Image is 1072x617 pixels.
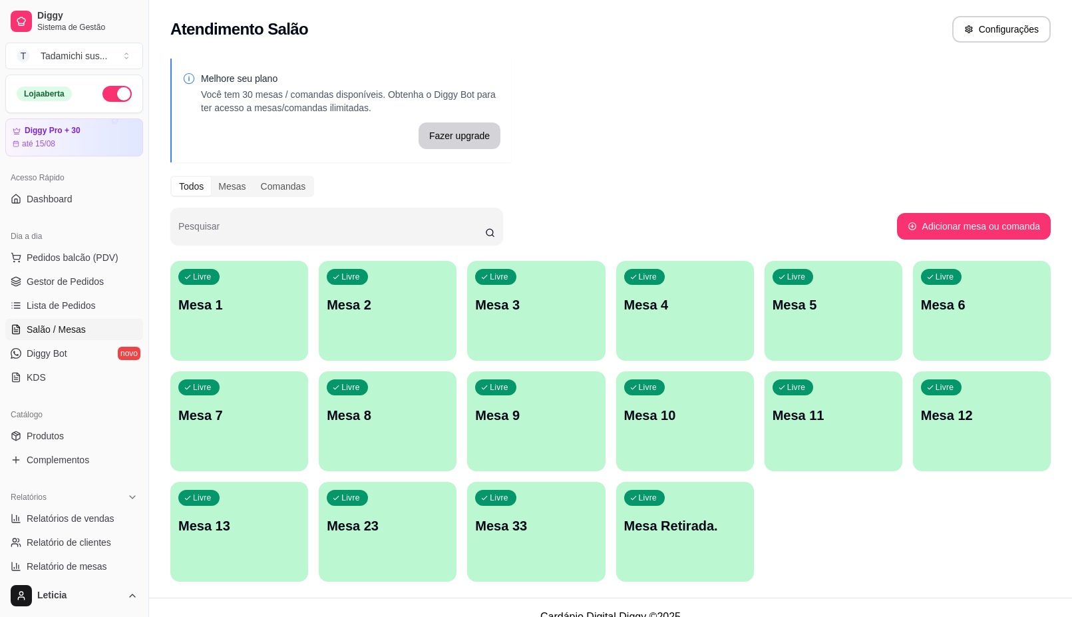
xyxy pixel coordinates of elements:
[913,261,1051,361] button: LivreMesa 6
[616,371,754,471] button: LivreMesa 10
[5,556,143,577] a: Relatório de mesas
[211,177,253,196] div: Mesas
[5,43,143,69] button: Select a team
[639,382,657,393] p: Livre
[616,482,754,582] button: LivreMesa Retirada.
[341,382,360,393] p: Livre
[27,251,118,264] span: Pedidos balcão (PDV)
[178,406,300,425] p: Mesa 7
[327,296,448,314] p: Mesa 2
[201,88,500,114] p: Você tem 30 mesas / comandas disponíveis. Obtenha o Diggy Bot para ter acesso a mesas/comandas il...
[193,493,212,503] p: Livre
[327,406,448,425] p: Mesa 8
[624,296,746,314] p: Mesa 4
[639,272,657,282] p: Livre
[765,371,902,471] button: LivreMesa 11
[624,406,746,425] p: Mesa 10
[921,406,1043,425] p: Mesa 12
[319,482,456,582] button: LivreMesa 23
[936,382,954,393] p: Livre
[5,247,143,268] button: Pedidos balcão (PDV)
[5,167,143,188] div: Acesso Rápido
[5,508,143,529] a: Relatórios de vendas
[37,22,138,33] span: Sistema de Gestão
[27,192,73,206] span: Dashboard
[921,296,1043,314] p: Mesa 6
[5,580,143,612] button: Leticia
[102,86,132,102] button: Alterar Status
[27,560,107,573] span: Relatório de mesas
[5,226,143,247] div: Dia a dia
[170,261,308,361] button: LivreMesa 1
[193,382,212,393] p: Livre
[170,371,308,471] button: LivreMesa 7
[170,482,308,582] button: LivreMesa 13
[5,404,143,425] div: Catálogo
[897,213,1051,240] button: Adicionar mesa ou comanda
[5,449,143,471] a: Complementos
[5,118,143,156] a: Diggy Pro + 30até 15/08
[201,72,500,85] p: Melhore seu plano
[27,275,104,288] span: Gestor de Pedidos
[5,188,143,210] a: Dashboard
[17,49,30,63] span: T
[419,122,500,149] button: Fazer upgrade
[27,371,46,384] span: KDS
[490,272,508,282] p: Livre
[475,516,597,535] p: Mesa 33
[37,590,122,602] span: Leticia
[787,382,806,393] p: Livre
[27,347,67,360] span: Diggy Bot
[27,429,64,443] span: Produtos
[624,516,746,535] p: Mesa Retirada.
[5,295,143,316] a: Lista de Pedidos
[327,516,448,535] p: Mesa 23
[765,261,902,361] button: LivreMesa 5
[5,5,143,37] a: DiggySistema de Gestão
[27,453,89,467] span: Complementos
[5,319,143,340] a: Salão / Mesas
[178,225,485,238] input: Pesquisar
[27,323,86,336] span: Salão / Mesas
[490,382,508,393] p: Livre
[254,177,313,196] div: Comandas
[5,343,143,364] a: Diggy Botnovo
[787,272,806,282] p: Livre
[936,272,954,282] p: Livre
[5,532,143,553] a: Relatório de clientes
[172,177,211,196] div: Todos
[5,425,143,447] a: Produtos
[170,19,308,40] h2: Atendimento Salão
[952,16,1051,43] button: Configurações
[22,138,55,149] article: até 15/08
[27,512,114,525] span: Relatórios de vendas
[319,261,456,361] button: LivreMesa 2
[490,493,508,503] p: Livre
[5,367,143,388] a: KDS
[319,371,456,471] button: LivreMesa 8
[467,482,605,582] button: LivreMesa 33
[27,536,111,549] span: Relatório de clientes
[5,271,143,292] a: Gestor de Pedidos
[475,296,597,314] p: Mesa 3
[17,87,72,101] div: Loja aberta
[37,10,138,22] span: Diggy
[639,493,657,503] p: Livre
[467,371,605,471] button: LivreMesa 9
[41,49,107,63] div: Tadamichi sus ...
[341,493,360,503] p: Livre
[773,296,894,314] p: Mesa 5
[475,406,597,425] p: Mesa 9
[467,261,605,361] button: LivreMesa 3
[27,299,96,312] span: Lista de Pedidos
[341,272,360,282] p: Livre
[193,272,212,282] p: Livre
[616,261,754,361] button: LivreMesa 4
[178,516,300,535] p: Mesa 13
[913,371,1051,471] button: LivreMesa 12
[178,296,300,314] p: Mesa 1
[11,492,47,503] span: Relatórios
[773,406,894,425] p: Mesa 11
[25,126,81,136] article: Diggy Pro + 30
